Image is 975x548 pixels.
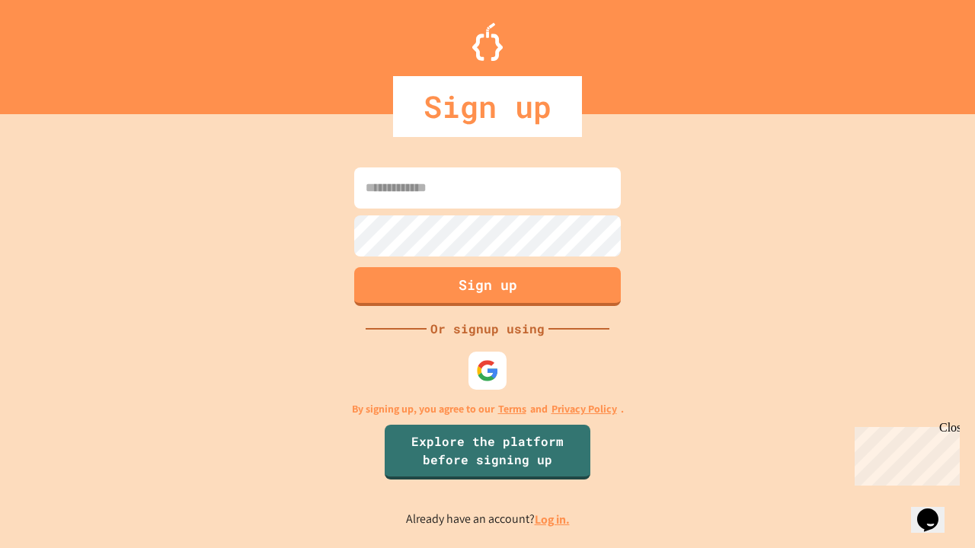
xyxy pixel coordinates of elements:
[352,401,624,417] p: By signing up, you agree to our and .
[354,267,621,306] button: Sign up
[476,359,499,382] img: google-icon.svg
[472,23,503,61] img: Logo.svg
[406,510,570,529] p: Already have an account?
[498,401,526,417] a: Terms
[551,401,617,417] a: Privacy Policy
[385,425,590,479] a: Explore the platform before signing up
[911,487,960,533] iframe: chat widget
[393,76,582,137] div: Sign up
[535,511,570,527] a: Log in.
[6,6,105,97] div: Chat with us now!Close
[849,421,960,486] iframe: chat widget
[427,320,548,338] div: Or signup using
